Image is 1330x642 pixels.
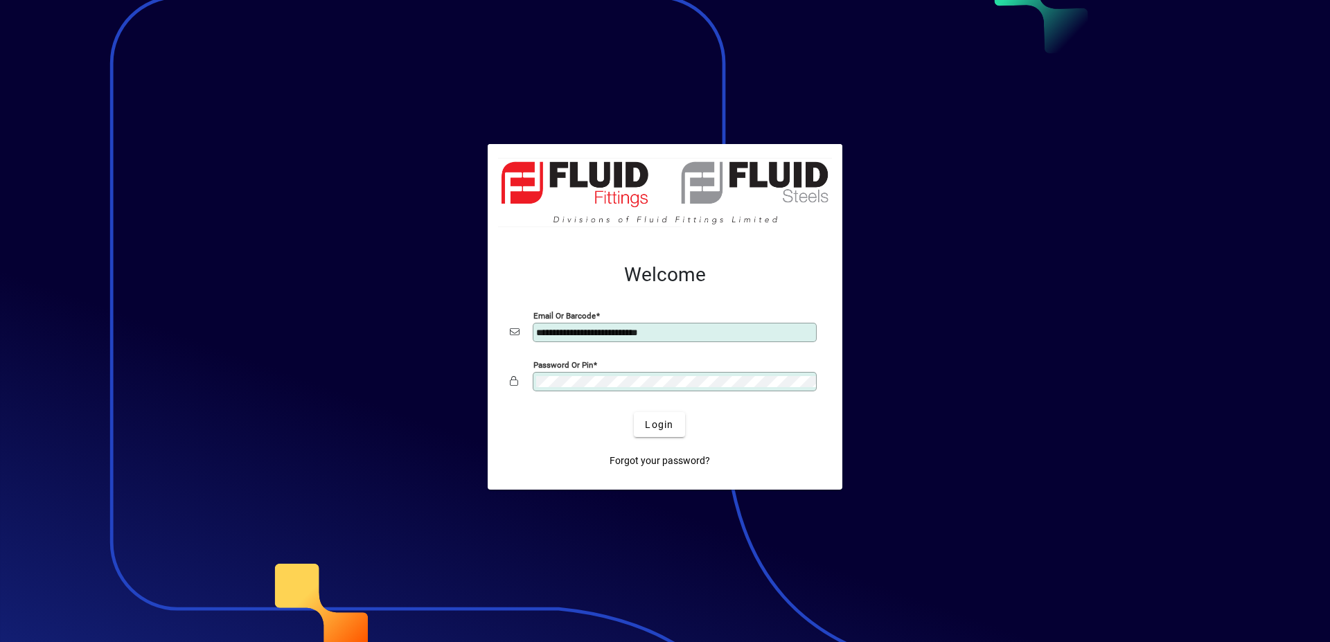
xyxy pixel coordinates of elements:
mat-label: Email or Barcode [533,311,596,321]
span: Login [645,418,673,432]
span: Forgot your password? [610,454,710,468]
h2: Welcome [510,263,820,287]
button: Login [634,412,684,437]
mat-label: Password or Pin [533,360,593,370]
a: Forgot your password? [604,448,716,473]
